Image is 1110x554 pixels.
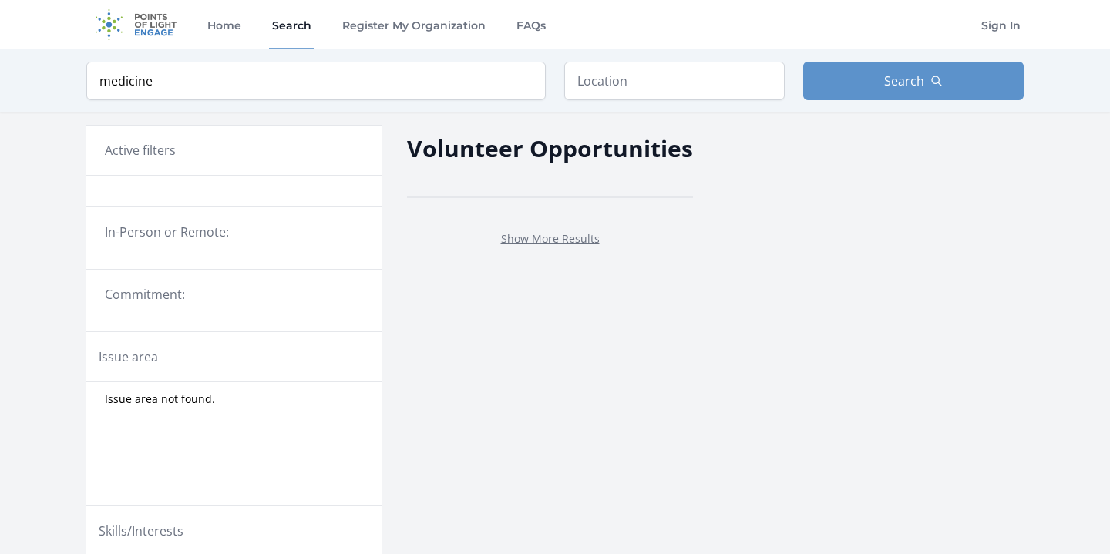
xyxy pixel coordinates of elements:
span: Issue area not found. [105,391,215,407]
input: Keyword [86,62,546,100]
legend: In-Person or Remote: [105,223,364,241]
legend: Skills/Interests [99,522,183,540]
a: Show More Results [501,231,600,246]
h2: Volunteer Opportunities [407,131,693,166]
h3: Active filters [105,141,176,159]
button: Search [803,62,1024,100]
span: Search [884,72,924,90]
legend: Commitment: [105,285,364,304]
input: Location [564,62,785,100]
legend: Issue area [99,348,158,366]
